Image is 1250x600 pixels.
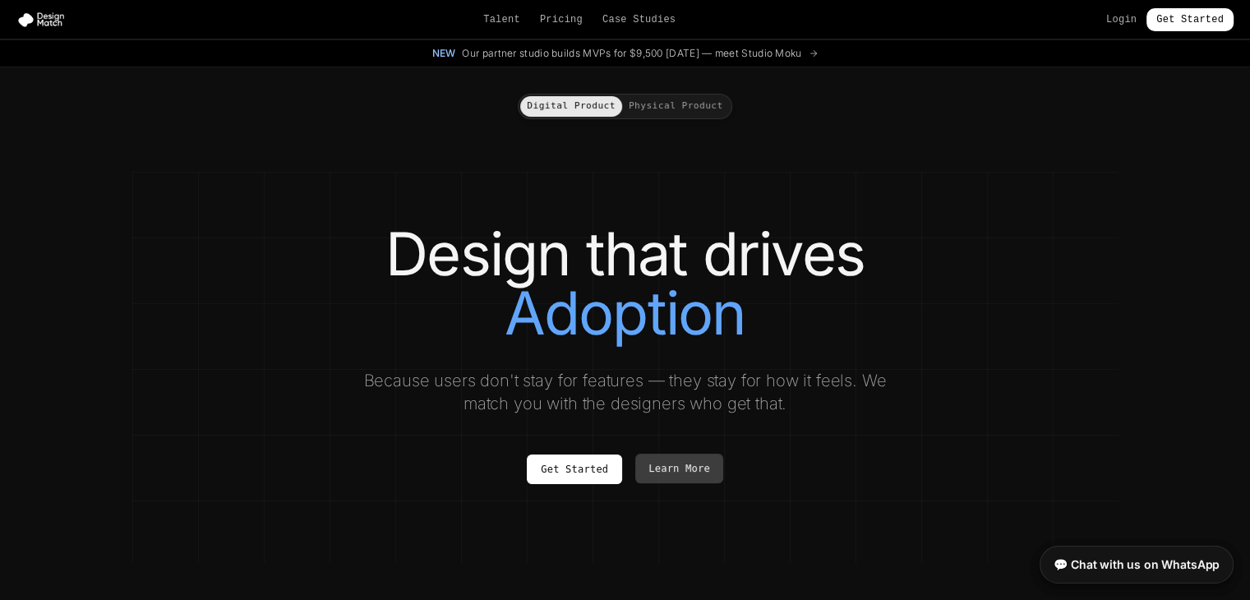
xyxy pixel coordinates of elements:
[1040,546,1234,584] a: 💬 Chat with us on WhatsApp
[505,284,746,343] span: Adoption
[635,454,723,483] a: Learn More
[16,12,72,28] img: Design Match
[431,47,455,60] span: New
[622,96,730,117] button: Physical Product
[165,224,1086,343] h1: Design that drives
[527,455,622,484] a: Get Started
[1106,13,1137,26] a: Login
[540,13,583,26] a: Pricing
[520,96,622,117] button: Digital Product
[1146,8,1234,31] a: Get Started
[602,13,676,26] a: Case Studies
[462,47,801,60] span: Our partner studio builds MVPs for $9,500 [DATE] — meet Studio Moku
[349,369,902,415] p: Because users don't stay for features — they stay for how it feels. We match you with the designe...
[483,13,520,26] a: Talent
